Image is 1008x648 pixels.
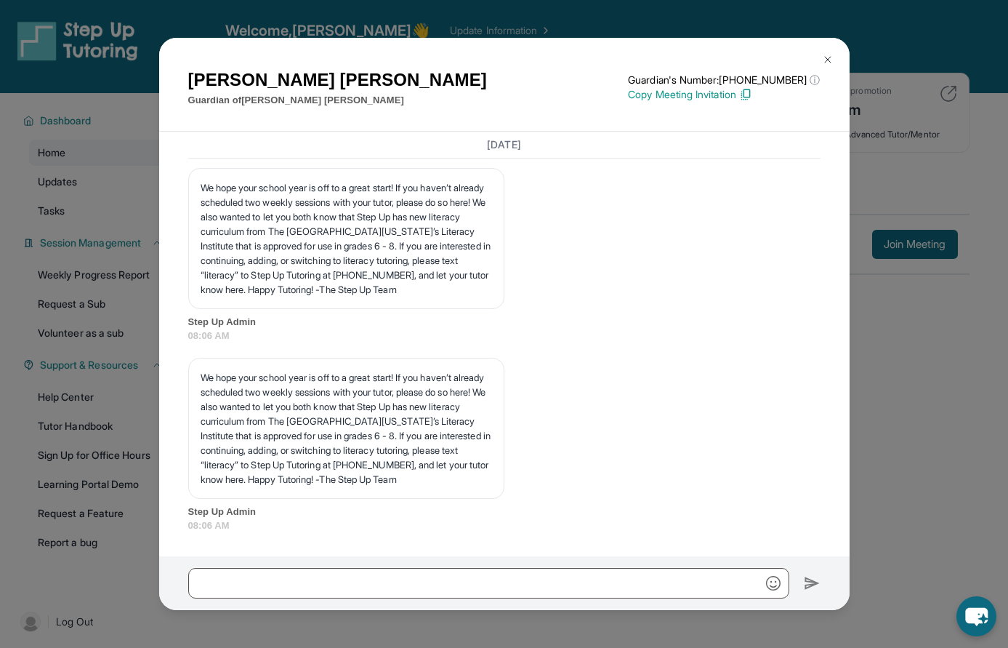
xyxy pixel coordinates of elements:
[201,370,492,487] p: We hope your school year is off to a great start! If you haven’t already scheduled two weekly ses...
[188,137,820,152] h3: [DATE]
[188,315,820,329] span: Step Up Admin
[188,93,487,108] p: Guardian of [PERSON_NAME] [PERSON_NAME]
[188,505,820,519] span: Step Up Admin
[810,73,820,87] span: ⓘ
[188,329,820,343] span: 08:06 AM
[188,67,487,93] h1: [PERSON_NAME] [PERSON_NAME]
[739,88,752,101] img: Copy Icon
[822,54,834,65] img: Close Icon
[201,180,492,297] p: We hope your school year is off to a great start! If you haven’t already scheduled two weekly ses...
[804,575,820,592] img: Send icon
[766,576,781,591] img: Emoji
[628,87,820,102] p: Copy Meeting Invitation
[956,596,996,636] button: chat-button
[628,73,820,87] p: Guardian's Number: [PHONE_NUMBER]
[188,519,820,533] span: 08:06 AM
